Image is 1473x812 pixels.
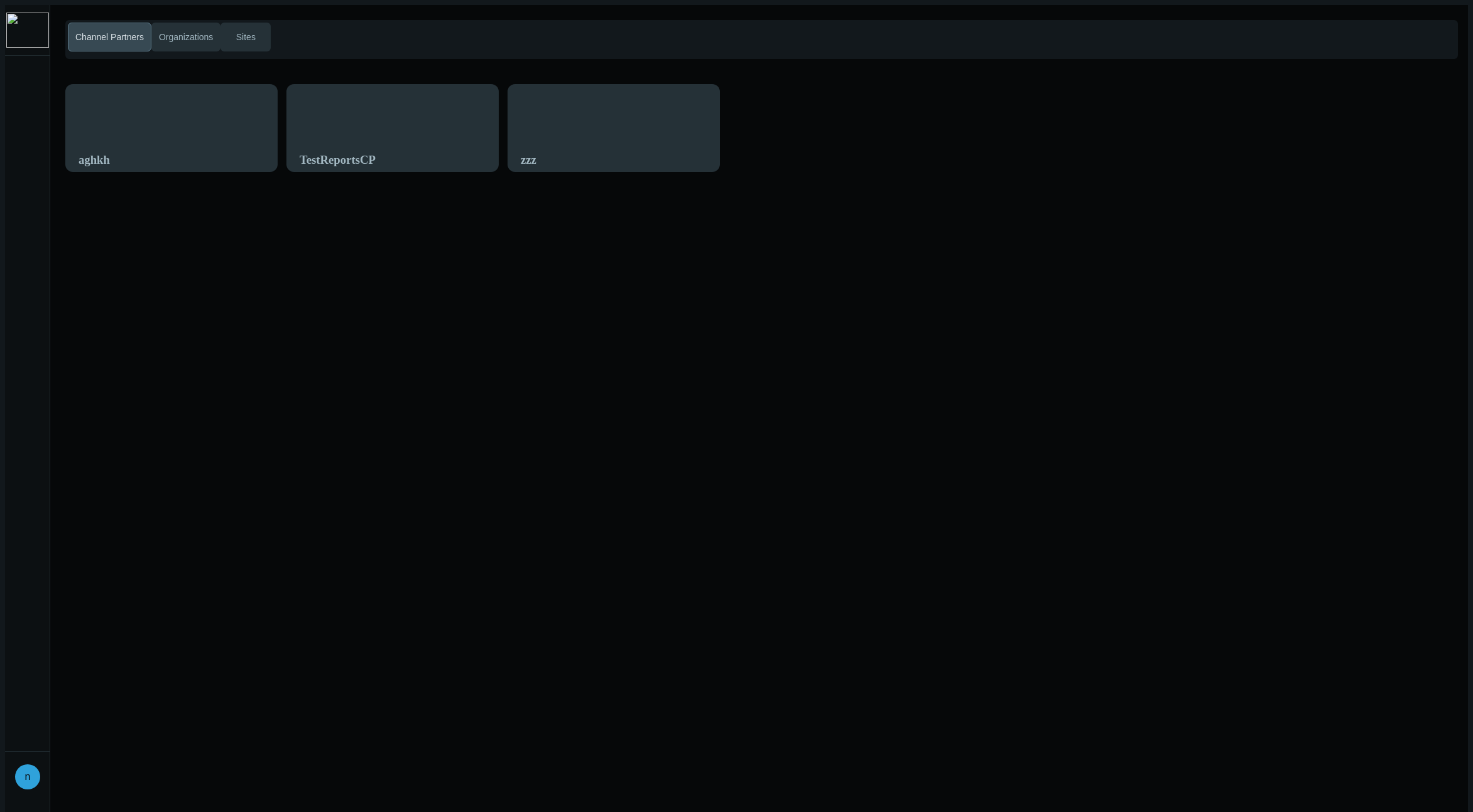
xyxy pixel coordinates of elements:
[234,31,258,44] span: Sites
[68,23,151,51] button: Channel Partners
[220,23,271,51] button: Sites
[6,13,49,48] img: logo.png
[15,764,40,789] div: n
[300,153,376,166] nx-search-highlight: TestReportsCP
[521,153,536,166] nx-search-highlight: zzz
[151,23,220,51] button: Organizations
[73,31,146,44] span: Channel Partners
[156,31,215,44] span: Organizations
[79,153,110,166] nx-search-highlight: aghkh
